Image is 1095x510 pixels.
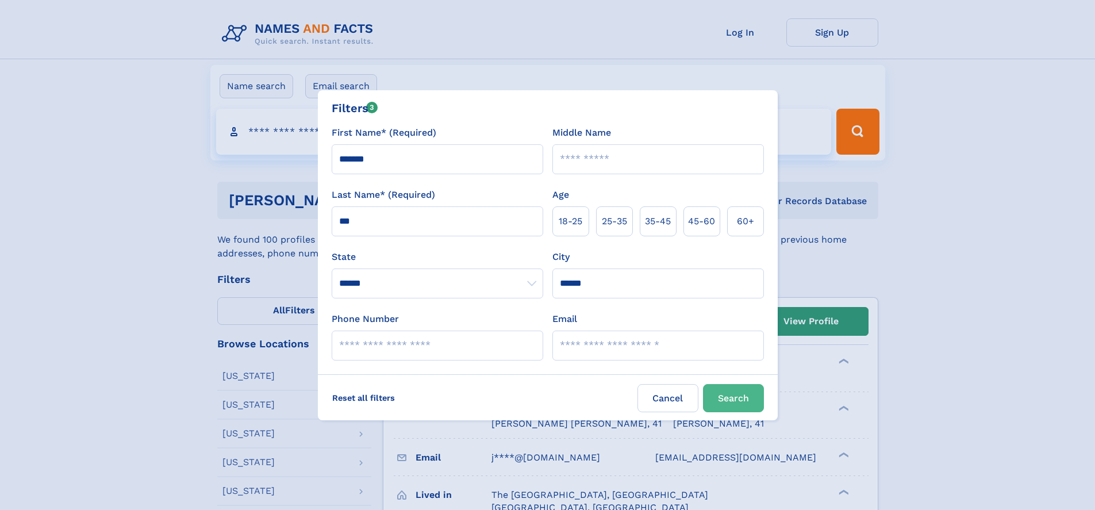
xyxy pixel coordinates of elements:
label: First Name* (Required) [332,126,436,140]
label: Email [552,312,577,326]
label: Middle Name [552,126,611,140]
label: Cancel [637,384,698,412]
span: 25‑35 [602,214,627,228]
span: 45‑60 [688,214,715,228]
label: City [552,250,570,264]
label: Age [552,188,569,202]
span: 35‑45 [645,214,671,228]
label: Last Name* (Required) [332,188,435,202]
label: Phone Number [332,312,399,326]
span: 18‑25 [559,214,582,228]
span: 60+ [737,214,754,228]
button: Search [703,384,764,412]
div: Filters [332,99,378,117]
label: Reset all filters [325,384,402,412]
label: State [332,250,543,264]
